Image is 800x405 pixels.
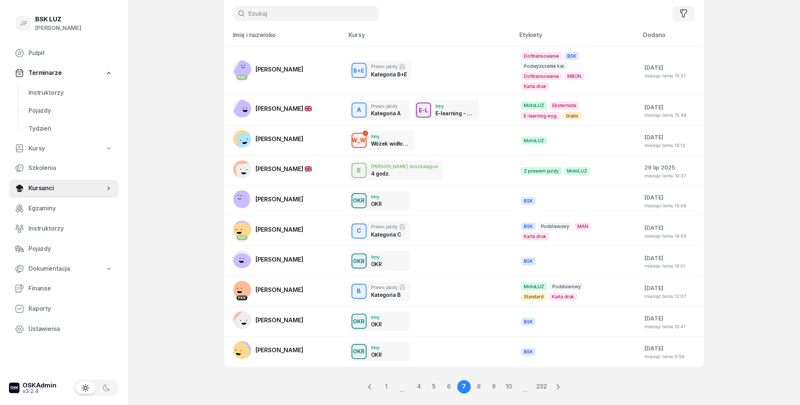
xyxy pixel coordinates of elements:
div: miesiąc temu 15:08 [644,203,698,208]
button: C [351,223,366,238]
span: MBON [564,72,584,80]
div: [DATE] [644,253,698,263]
th: Imię i nazwisko [224,30,344,46]
span: BSK [521,197,536,205]
div: [DATE] [644,103,698,112]
div: OKR [371,351,382,358]
div: Inny [435,104,474,109]
a: Finanse [9,280,118,298]
div: BSK LUZ [35,16,81,22]
span: Karta druk [521,82,549,90]
a: PKK[PERSON_NAME] [233,60,304,78]
span: Instruktorzy [28,224,112,234]
span: Finanse [28,284,112,293]
span: Standard [521,293,547,301]
div: Prawo jazdy [371,104,401,109]
a: Terminarze [9,64,118,82]
div: [PERSON_NAME] doszkalające [371,164,438,169]
span: Egzaminy [28,204,112,213]
a: 7 [457,380,471,393]
input: Szukaj [233,6,379,21]
div: [DATE] [644,223,698,233]
div: Inny [371,315,382,320]
div: miesiąc temu 14:01 [644,264,698,268]
a: Szkolenia [9,159,118,177]
a: 1 [379,380,393,393]
div: 4 godz. [371,170,410,177]
a: Dokumentacja [9,260,118,277]
span: [PERSON_NAME] [256,226,304,233]
span: BSK [521,222,536,230]
a: PKK[PERSON_NAME] [233,281,304,299]
div: Prawo jazdy [371,64,407,70]
div: OKR [350,317,368,326]
span: Gratis [562,112,581,120]
span: Ustawienia [28,324,112,334]
a: Tydzień [22,120,118,138]
div: PKK [236,235,247,240]
a: Instruktorzy [9,220,118,238]
span: BSK [564,52,579,60]
div: [DATE] [644,63,698,73]
a: 10 [502,380,516,393]
a: 4 [412,380,426,393]
span: JP [19,20,27,27]
span: Dofinansowanie [521,72,562,80]
button: B [351,284,366,299]
div: [DATE] [644,283,698,293]
img: logo-xs-dark@2x.png [9,383,19,393]
button: E-L [416,103,431,118]
span: Dokumentacja [28,264,70,274]
span: Instruktorzy [28,88,112,98]
span: MotoLUZ [521,283,547,290]
div: miesiąc temu 10:41 [644,324,698,329]
div: miesiąc temu 9:59 [644,354,698,359]
a: Pulpit [9,44,118,62]
span: [PERSON_NAME] [256,346,304,354]
span: MAN [574,222,591,230]
div: miesiąc temu 14:59 [644,234,698,238]
div: miesiąc temu 12:07 [644,294,698,299]
a: 6 [442,380,456,393]
span: Pulpit [28,48,112,58]
span: Z prawem jazdy [521,167,562,175]
span: E-learning wyg. [521,112,561,120]
div: Kategoria B [371,292,405,298]
a: Egzaminy [9,200,118,217]
div: Prawo jazdy [371,224,405,230]
div: E-L [416,106,431,115]
div: W_W [349,135,369,145]
div: PKK [236,75,247,80]
div: PKK [236,295,247,300]
span: [PERSON_NAME] [256,316,304,324]
a: [PERSON_NAME] [233,130,304,148]
a: [PERSON_NAME] [233,311,304,329]
span: Pojazdy [28,244,112,254]
span: Pojazdy [28,106,112,116]
div: miesiąc temu 10:37 [644,173,698,178]
button: OKR [351,253,366,268]
th: Dodano [639,30,704,46]
span: Raporty [28,304,112,314]
button: OKR [351,314,366,329]
div: Kategoria A [371,110,401,116]
div: Prawo jazdy [371,284,405,290]
div: OKR [350,196,368,205]
div: OKR [371,201,382,207]
a: 5 [427,380,441,393]
a: [PERSON_NAME] [233,250,304,268]
div: OKR [371,261,382,267]
span: ... [394,380,411,394]
span: [PERSON_NAME] [256,286,304,293]
span: [PERSON_NAME] [256,66,304,73]
span: Kursy [28,144,45,153]
button: OKR [351,193,366,208]
div: [PERSON_NAME] [35,23,81,33]
a: PKK[PERSON_NAME] [233,220,304,238]
button: A [351,103,366,118]
a: Kursanci [9,179,118,197]
div: [DATE] [644,133,698,142]
div: [DATE] [644,193,698,202]
div: B [354,285,364,298]
button: B [351,163,366,178]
